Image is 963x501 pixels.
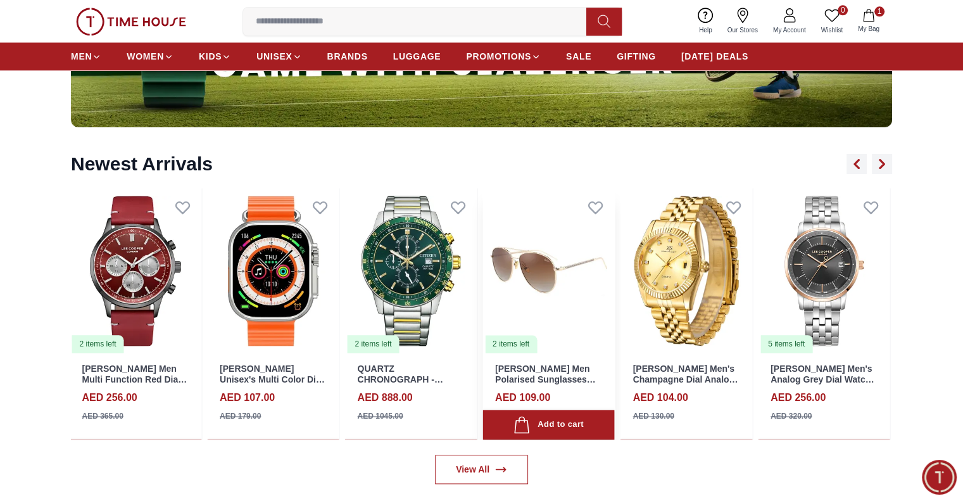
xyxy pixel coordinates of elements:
[874,6,884,16] span: 1
[435,455,528,484] a: View All
[69,188,201,353] a: LEE COOPER Men Multi Function Red Dial Watch - LC08001.6882 items left
[482,188,615,353] a: Lee Cooper Men Polarised Sunglasses Grad.Brown Lens - LC1017C032 items left
[760,335,812,353] div: 5 items left
[71,50,92,63] span: MEN
[220,390,275,405] h4: AED 107.00
[694,25,717,35] span: Help
[620,188,752,353] img: Kenneth Scott Men's Champagne Dial Analog Watch - K22036-GBGC
[347,335,399,353] div: 2 items left
[76,8,186,35] img: ...
[82,410,123,422] div: AED 365.00
[207,188,339,353] img: Kenneth Scott Unisex's Multi Color Dial Smart Watch - KULMX-SSOBX
[495,364,596,405] a: [PERSON_NAME] Men Polarised Sunglasses Grad.Brown Lens - LC1017C03
[220,410,261,422] div: AED 179.00
[344,188,477,353] a: QUARTZ CHRONOGRAPH - AN3689-55X2 items left
[71,153,213,175] h2: Newest Arrivals
[838,5,848,15] span: 0
[82,390,137,405] h4: AED 256.00
[771,364,876,395] a: [PERSON_NAME] Men's Analog Grey Dial Watch - LC08164.560
[327,50,368,63] span: BRANDS
[327,45,368,68] a: BRANDS
[127,50,164,63] span: WOMEN
[853,24,884,34] span: My Bag
[513,416,584,433] div: Add to cart
[922,460,957,495] div: Chat Widget
[199,45,231,68] a: KIDS
[850,6,887,36] button: 1My Bag
[466,50,531,63] span: PROMOTIONS
[466,45,541,68] a: PROMOTIONS
[771,390,826,405] h4: AED 256.00
[482,410,615,440] button: Add to cart
[72,335,123,353] div: 2 items left
[485,335,537,353] div: 2 items left
[357,410,403,422] div: AED 1045.00
[566,45,591,68] a: SALE
[127,45,173,68] a: WOMEN
[691,5,720,37] a: Help
[357,364,443,395] a: QUARTZ CHRONOGRAPH - AN3689-55X
[344,188,477,353] img: QUARTZ CHRONOGRAPH - AN3689-55X
[482,188,615,353] img: Lee Cooper Men Polarised Sunglasses Grad.Brown Lens - LC1017C03
[771,410,812,422] div: AED 320.00
[720,5,765,37] a: Our Stores
[357,390,412,405] h4: AED 888.00
[256,50,292,63] span: UNISEX
[768,25,811,35] span: My Account
[71,45,101,68] a: MEN
[681,45,748,68] a: [DATE] DEALS
[199,50,222,63] span: KIDS
[220,364,325,405] a: [PERSON_NAME] Unisex's Multi Color Dial Smart Watch - KULMX-SSOBX
[69,188,201,353] img: LEE COOPER Men Multi Function Red Dial Watch - LC08001.688
[82,364,187,395] a: [PERSON_NAME] Men Multi Function Red Dial Watch - LC08001.688
[617,50,656,63] span: GIFTING
[495,390,550,405] h4: AED 109.00
[633,390,688,405] h4: AED 104.00
[758,188,890,353] img: Lee Cooper Men's Analog Grey Dial Watch - LC08164.560
[256,45,301,68] a: UNISEX
[633,364,738,395] a: [PERSON_NAME] Men's Champagne Dial Analog Watch - K22036-GBGC
[814,5,850,37] a: 0Wishlist
[393,50,441,63] span: LUGGAGE
[681,50,748,63] span: [DATE] DEALS
[816,25,848,35] span: Wishlist
[393,45,441,68] a: LUGGAGE
[758,188,890,353] a: Lee Cooper Men's Analog Grey Dial Watch - LC08164.5605 items left
[722,25,763,35] span: Our Stores
[633,410,674,422] div: AED 130.00
[566,50,591,63] span: SALE
[617,45,656,68] a: GIFTING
